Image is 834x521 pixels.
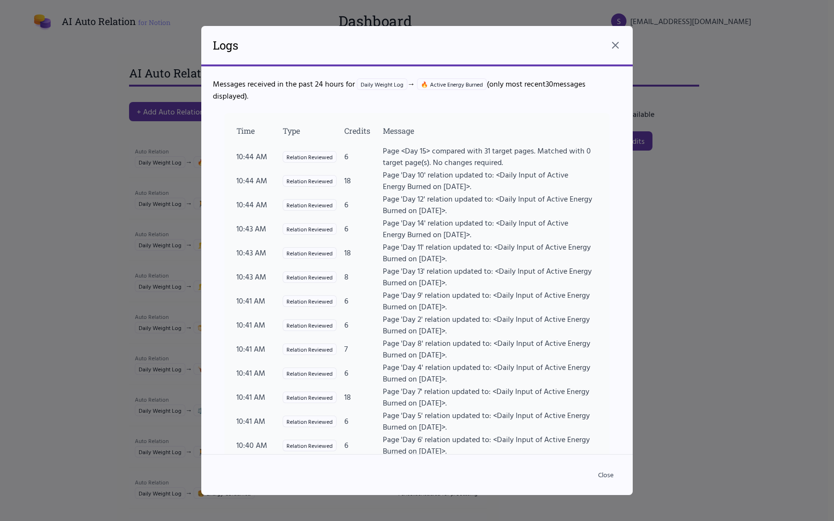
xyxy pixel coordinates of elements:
td: Page 'Day 5' relation updated to: <Daily Input of Active Energy Burned on [DATE]>. [382,409,598,433]
td: Page 'Day 4' relation updated to: <Daily Input of Active Energy Burned on [DATE]>. [382,361,598,385]
td: Page <Day 15> compared with 31 target pages. Matched with 0 target page(s). No changes required. [382,144,598,168]
span: Relation Reviewed [283,319,337,331]
td: 7 [344,337,382,361]
span: 🔥 [421,80,428,88]
span: Relation Reviewed [283,416,337,427]
span: Active Energy Burned [417,78,487,90]
span: Type [283,126,300,136]
span: Relation Reviewed [283,151,337,163]
td: 6 [344,361,382,385]
span: Relation Reviewed [283,295,337,307]
span: Daily Weight Log [357,78,407,90]
h2: Logs [213,38,238,53]
td: Page 'Day 13' relation updated to: <Daily Input of Active Energy Burned on [DATE]>. [382,265,598,289]
td: 6 [344,433,382,457]
td: 10:41 AM [236,361,282,385]
div: → [357,78,487,89]
td: Page 'Day 8' relation updated to: <Daily Input of Active Energy Burned on [DATE]>. [382,337,598,361]
span: Relation Reviewed [283,440,337,451]
td: 10:44 AM [236,192,282,216]
td: 6 [344,289,382,313]
button: Close [590,466,621,483]
td: 10:41 AM [236,289,282,313]
td: 10:43 AM [236,216,282,241]
td: 10:40 AM [236,433,282,457]
span: Relation Reviewed [283,247,337,259]
td: 10:41 AM [236,409,282,433]
span: Relation Reviewed [283,223,337,235]
td: 10:44 AM [236,144,282,168]
span: Relation Reviewed [283,343,337,355]
td: Page 'Day 7' relation updated to: <Daily Input of Active Energy Burned on [DATE]>. [382,385,598,409]
td: 6 [344,192,382,216]
p: Messages received in the past 24 hours for (only most recent 30 messages displayed). [213,78,621,102]
td: 6 [344,216,382,241]
td: 10:41 AM [236,385,282,409]
td: Page 'Day 6' relation updated to: <Daily Input of Active Energy Burned on [DATE]>. [382,433,598,457]
td: 6 [344,313,382,337]
span: Relation Reviewed [283,271,337,283]
span: Message [383,126,414,136]
td: 10:43 AM [236,241,282,265]
span: Time [236,126,255,136]
span: Relation Reviewed [283,368,337,379]
td: 6 [344,409,382,433]
td: 18 [344,385,382,409]
td: Page 'Day 10' relation updated to: <Daily Input of Active Energy Burned on [DATE]>. [382,168,598,192]
span: Relation Reviewed [283,392,337,403]
td: Page 'Day 14' relation updated to: <Daily Input of Active Energy Burned on [DATE]>. [382,216,598,241]
span: Credits [344,126,370,136]
td: 18 [344,168,382,192]
td: 10:41 AM [236,313,282,337]
td: 10:44 AM [236,168,282,192]
span: Relation Reviewed [283,199,337,211]
td: 18 [344,241,382,265]
td: 10:43 AM [236,265,282,289]
td: 10:41 AM [236,337,282,361]
td: 6 [344,144,382,168]
td: Page 'Day 11' relation updated to: <Daily Input of Active Energy Burned on [DATE]>. [382,241,598,265]
span: Relation Reviewed [283,175,337,187]
td: Page 'Day 9' relation updated to: <Daily Input of Active Energy Burned on [DATE]>. [382,289,598,313]
td: Page 'Day 2' relation updated to: <Daily Input of Active Energy Burned on [DATE]>. [382,313,598,337]
td: Page 'Day 12' relation updated to: <Daily Input of Active Energy Burned on [DATE]>. [382,192,598,216]
td: 8 [344,265,382,289]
